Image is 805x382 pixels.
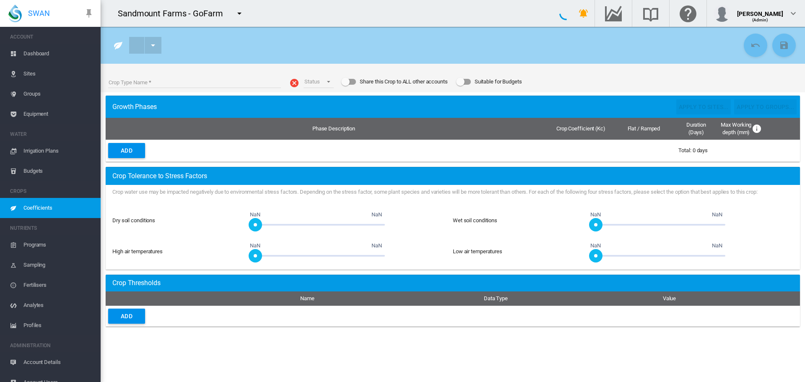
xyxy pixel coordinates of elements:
span: Value [663,295,676,301]
md-icon: icon-undo [750,40,761,50]
button: Add [108,143,145,158]
md-switch: Share this Crop to ALL other accounts [341,75,447,88]
md-icon: icon-chevron-down [788,8,798,18]
span: Crop Tolerance to Stress Factors [112,172,207,181]
span: Low air temperatures [453,248,502,255]
span: Fertilisers [23,275,94,295]
span: Budgets [23,161,94,181]
button: icon-bell-ring [575,5,592,22]
span: Duration (Days) [686,122,706,135]
label: Dry soil conditions [112,217,155,223]
button: Add [108,309,145,324]
button: Save Changes [772,34,796,57]
span: Crop Coefficients [112,275,161,291]
span: WATER [10,127,94,141]
md-icon: icon-bell-ring [579,8,589,18]
md-icon: icon-leaf [113,40,123,50]
span: NaN [370,242,383,250]
span: Flat / Ramped [628,125,660,132]
span: NaN [589,242,602,250]
div: Suitable for Budgets [475,76,522,88]
span: (Admin) [752,18,769,22]
md-switch: Suitable for Budgets [456,75,522,88]
span: Crop Coefficient (Kc) [556,125,605,132]
span: Dashboard [23,44,94,64]
span: Equipment [23,104,94,124]
span: High air temperatures [112,248,163,255]
button: icon-menu-down [231,5,248,22]
td: Total: 0 days [675,140,800,161]
span: NaN [370,210,383,219]
span: NaN [249,242,262,250]
img: profile.jpg [714,5,730,22]
div: Share this Crop to ALL other accounts [360,76,447,88]
div: Sandmount Farms - GoFarm [118,8,231,19]
md-icon: Optional maximum working depths for crop by date, representing bottom of effective root zone (see... [752,124,762,134]
md-icon: icon-menu-down [148,40,158,50]
md-icon: icon-pin [84,8,94,18]
button: Apply to groups... [734,99,797,114]
span: Sites [23,64,94,84]
span: NaN [711,242,724,250]
span: NaN [249,210,262,219]
span: Profiles [23,315,94,335]
span: ADMINISTRATION [10,339,94,352]
span: Sampling [23,255,94,275]
span: Phase Description [312,125,355,132]
md-select: Status [304,75,334,88]
span: Groups [23,84,94,104]
span: NaN [711,210,724,219]
md-icon: Go to the Data Hub [603,8,623,18]
button: Click to go to list of Crops [110,37,127,54]
div: Crop water use may be impacted negatively due to environmental stress factors. Depending on the s... [112,188,793,203]
button: Apply to sites... [676,99,731,114]
div: [PERSON_NAME] [737,6,783,15]
span: NaN [589,210,602,219]
button: Cancel Changes [744,34,767,57]
span: Coefficients [23,198,94,218]
md-icon: Click here for help [678,8,698,18]
md-icon: Search the knowledge base [641,8,661,18]
span: CROPS [10,185,94,198]
span: Crop Coefficients [112,99,157,115]
span: Max Working depth [720,121,752,136]
span: Data Type [484,295,508,301]
span: SWAN [28,8,50,18]
span: ACCOUNT [10,30,94,44]
span: Name [300,295,314,301]
md-icon: icon-menu-down [234,8,244,18]
span: NUTRIENTS [10,221,94,235]
span: Analytes [23,295,94,315]
img: SWAN-Landscape-Logo-Colour-drop.png [8,5,22,22]
button: Quick navigate to other crops [145,37,161,54]
span: Irrigation Plans [23,141,94,161]
span: Account Details [23,352,94,372]
span: Programs [23,235,94,255]
span: Wet soil conditions [453,217,497,223]
md-icon: icon-content-save [779,40,789,50]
